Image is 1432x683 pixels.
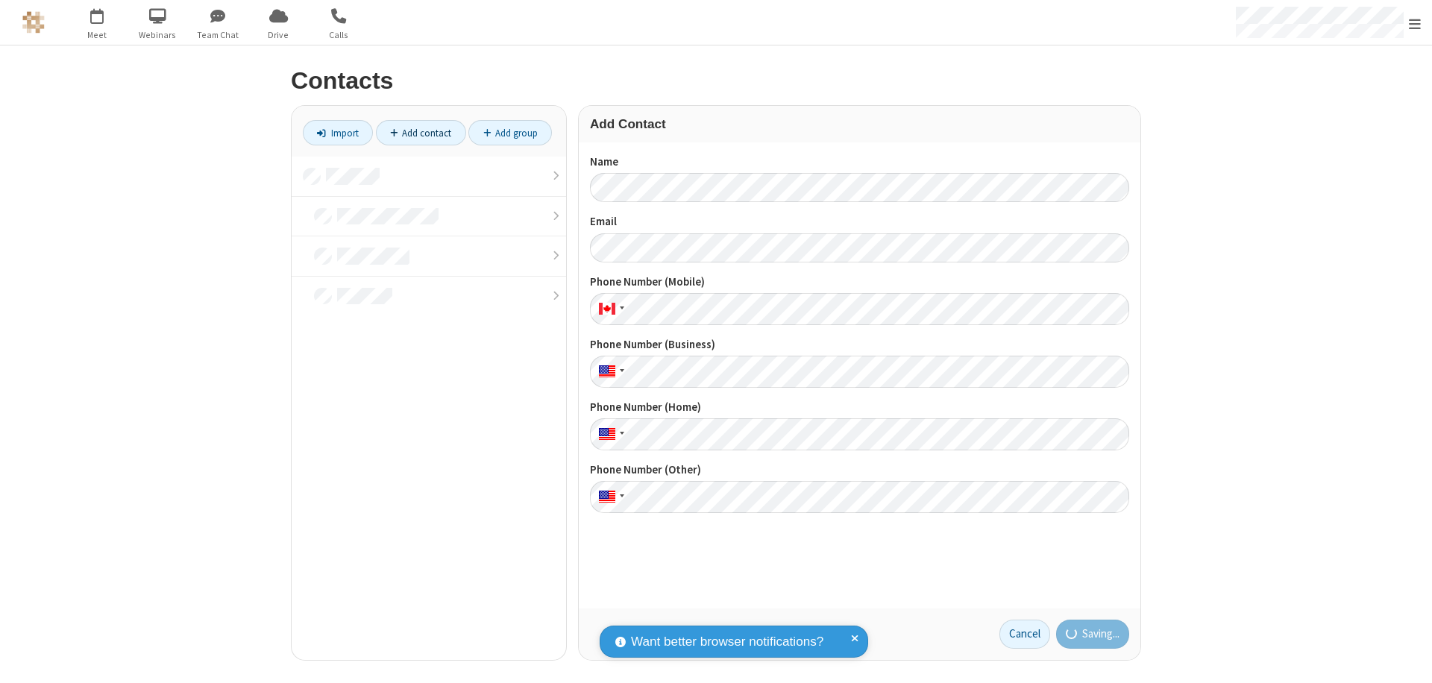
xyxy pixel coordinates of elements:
[999,620,1050,649] a: Cancel
[590,117,1129,131] h3: Add Contact
[590,418,629,450] div: United States: + 1
[590,274,1129,291] label: Phone Number (Mobile)
[468,120,552,145] a: Add group
[590,154,1129,171] label: Name
[590,356,629,388] div: United States: + 1
[590,213,1129,230] label: Email
[311,28,367,42] span: Calls
[590,399,1129,416] label: Phone Number (Home)
[1395,644,1421,673] iframe: Chat
[590,462,1129,479] label: Phone Number (Other)
[631,632,823,652] span: Want better browser notifications?
[251,28,307,42] span: Drive
[130,28,186,42] span: Webinars
[190,28,246,42] span: Team Chat
[1082,626,1119,643] span: Saving...
[291,68,1141,94] h2: Contacts
[590,481,629,513] div: United States: + 1
[303,120,373,145] a: Import
[590,293,629,325] div: Canada: + 1
[69,28,125,42] span: Meet
[22,11,45,34] img: QA Selenium DO NOT DELETE OR CHANGE
[1056,620,1130,649] button: Saving...
[376,120,466,145] a: Add contact
[590,336,1129,353] label: Phone Number (Business)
